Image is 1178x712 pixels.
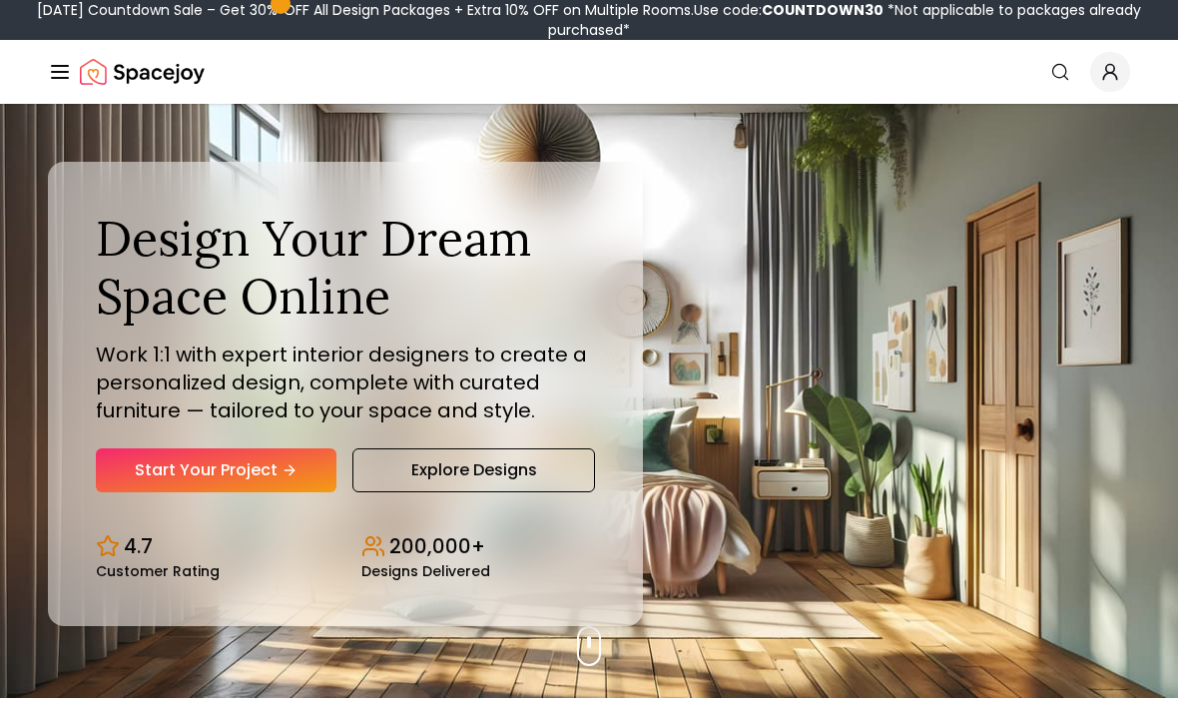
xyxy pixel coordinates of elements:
[96,341,595,424] p: Work 1:1 with expert interior designers to create a personalized design, complete with curated fu...
[389,532,485,560] p: 200,000+
[96,564,220,578] small: Customer Rating
[361,564,490,578] small: Designs Delivered
[96,448,336,492] a: Start Your Project
[48,40,1130,104] nav: Global
[352,448,595,492] a: Explore Designs
[124,532,153,560] p: 4.7
[96,210,595,325] h1: Design Your Dream Space Online
[80,52,205,92] a: Spacejoy
[96,516,595,578] div: Design stats
[80,52,205,92] img: Spacejoy Logo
